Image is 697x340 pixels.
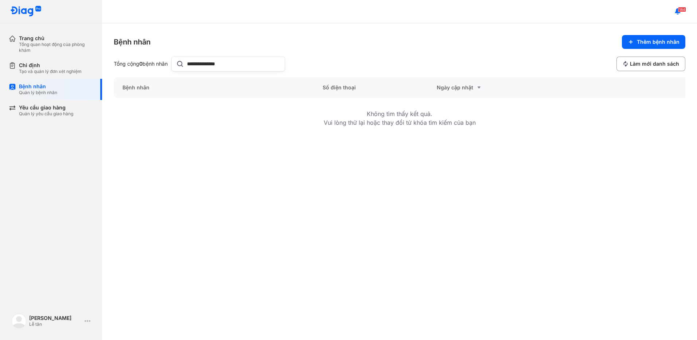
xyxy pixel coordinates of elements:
div: Số điện thoại [314,77,428,98]
div: Quản lý yêu cầu giao hàng [19,111,73,117]
button: Thêm bệnh nhân [622,35,685,49]
div: Quản lý bệnh nhân [19,90,57,96]
div: [PERSON_NAME] [29,315,82,321]
span: 0 [139,61,143,67]
div: Tạo và quản lý đơn xét nghiệm [19,69,82,74]
div: Chỉ định [19,62,82,69]
div: Tổng cộng bệnh nhân [114,61,168,67]
div: Không tìm thấy kết quả. Vui lòng thử lại hoặc thay đổi từ khóa tìm kiếm của bạn [324,98,476,139]
div: Ngày cập nhật [437,83,534,92]
img: logo [10,6,42,17]
button: Làm mới danh sách [616,57,685,71]
div: Bệnh nhân [19,83,57,90]
span: 184 [678,7,686,12]
div: Bệnh nhân [114,77,314,98]
div: Yêu cầu giao hàng [19,104,73,111]
div: Tổng quan hoạt động của phòng khám [19,42,93,53]
span: Thêm bệnh nhân [637,39,680,45]
img: logo [12,314,26,328]
div: Bệnh nhân [114,37,151,47]
div: Lễ tân [29,321,82,327]
div: Trang chủ [19,35,93,42]
span: Làm mới danh sách [630,61,679,67]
